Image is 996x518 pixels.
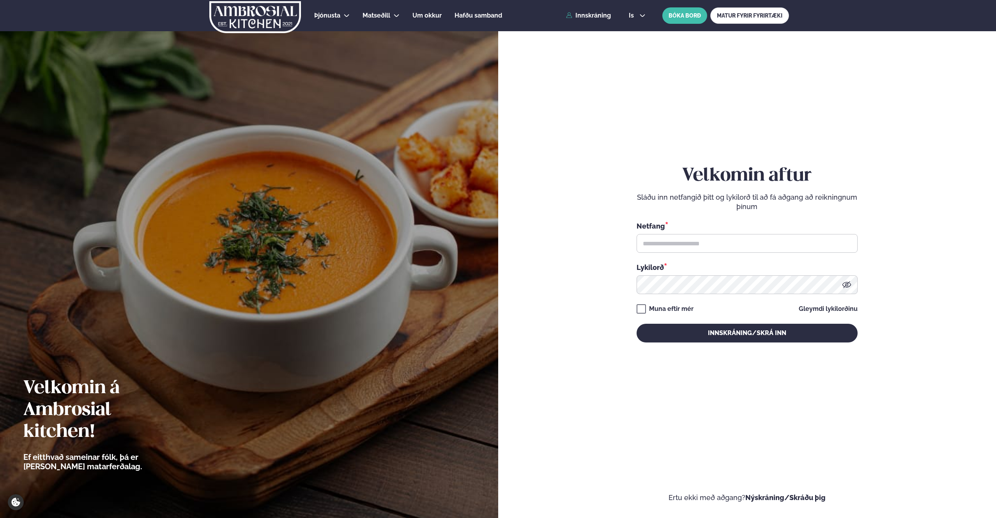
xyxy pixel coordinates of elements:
[455,12,502,19] span: Hafðu samband
[799,306,858,312] a: Gleymdi lykilorðinu
[637,193,858,211] p: Sláðu inn netfangið þitt og lykilorð til að fá aðgang að reikningnum þínum
[412,11,442,20] a: Um okkur
[314,12,340,19] span: Þjónusta
[623,12,652,19] button: is
[629,12,636,19] span: is
[637,324,858,342] button: Innskráning/Skrá inn
[314,11,340,20] a: Þjónusta
[455,11,502,20] a: Hafðu samband
[637,221,858,231] div: Netfang
[23,452,185,471] p: Ef eitthvað sameinar fólk, þá er [PERSON_NAME] matarferðalag.
[412,12,442,19] span: Um okkur
[209,1,302,33] img: logo
[522,493,973,502] p: Ertu ekki með aðgang?
[710,7,789,24] a: MATUR FYRIR FYRIRTÆKI
[637,262,858,272] div: Lykilorð
[745,493,826,502] a: Nýskráning/Skráðu þig
[637,165,858,187] h2: Velkomin aftur
[363,11,390,20] a: Matseðill
[363,12,390,19] span: Matseðill
[566,12,611,19] a: Innskráning
[23,378,185,443] h2: Velkomin á Ambrosial kitchen!
[662,7,707,24] button: BÓKA BORÐ
[8,494,24,510] a: Cookie settings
